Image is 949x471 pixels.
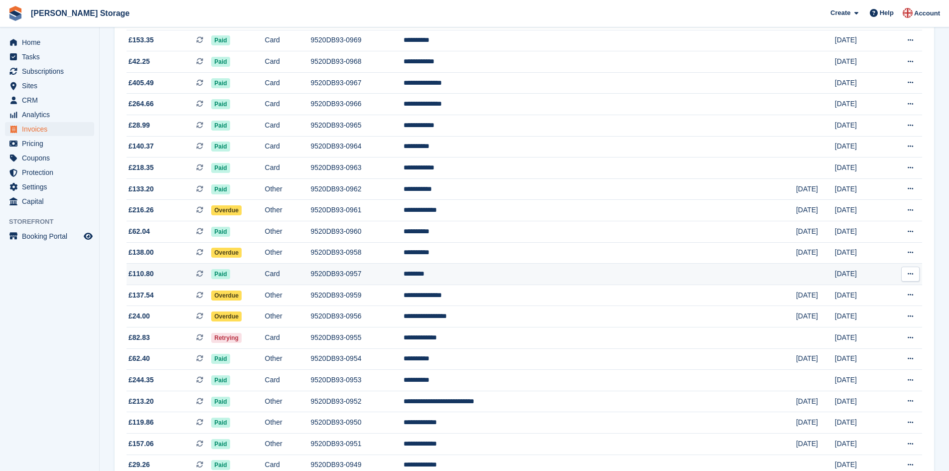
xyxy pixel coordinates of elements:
td: 9520DB93-0962 [311,178,404,200]
span: £244.35 [129,375,154,385]
td: Other [265,178,311,200]
td: 9520DB93-0961 [311,200,404,221]
td: [DATE] [835,200,885,221]
td: Card [265,264,311,285]
span: Settings [22,180,82,194]
span: Overdue [211,205,242,215]
a: menu [5,50,94,64]
span: Booking Portal [22,229,82,243]
span: Paid [211,418,230,428]
span: £119.86 [129,417,154,428]
img: John Baker [903,8,913,18]
a: menu [5,151,94,165]
td: Other [265,242,311,264]
span: Paid [211,121,230,131]
span: £110.80 [129,269,154,279]
td: [DATE] [796,221,835,243]
td: [DATE] [835,370,885,391]
span: Account [914,8,940,18]
span: Paid [211,227,230,237]
td: 9520DB93-0968 [311,51,404,73]
td: Other [265,306,311,327]
span: Paid [211,354,230,364]
td: Other [265,391,311,412]
td: [DATE] [835,264,885,285]
span: Paid [211,184,230,194]
td: [DATE] [835,51,885,73]
td: [DATE] [796,412,835,434]
a: menu [5,229,94,243]
td: [DATE] [835,433,885,455]
span: £153.35 [129,35,154,45]
td: 9520DB93-0954 [311,348,404,370]
td: [DATE] [835,136,885,157]
td: 9520DB93-0952 [311,391,404,412]
span: £405.49 [129,78,154,88]
span: £138.00 [129,247,154,258]
span: £157.06 [129,439,154,449]
span: Overdue [211,248,242,258]
td: [DATE] [796,306,835,327]
td: [DATE] [835,285,885,306]
td: Card [265,30,311,51]
span: Paid [211,460,230,470]
td: [DATE] [796,391,835,412]
span: Coupons [22,151,82,165]
td: Card [265,51,311,73]
td: 9520DB93-0958 [311,242,404,264]
span: £62.40 [129,353,150,364]
span: Tasks [22,50,82,64]
td: 9520DB93-0959 [311,285,404,306]
span: Help [880,8,894,18]
td: [DATE] [796,242,835,264]
td: Card [265,72,311,94]
td: [DATE] [835,327,885,349]
td: Card [265,327,311,349]
span: CRM [22,93,82,107]
span: Paid [211,397,230,407]
span: Sites [22,79,82,93]
a: Preview store [82,230,94,242]
span: Paid [211,439,230,449]
td: [DATE] [835,94,885,115]
td: [DATE] [796,433,835,455]
td: 9520DB93-0964 [311,136,404,157]
span: £24.00 [129,311,150,321]
span: £42.25 [129,56,150,67]
span: Paid [211,57,230,67]
span: Paid [211,163,230,173]
span: Create [830,8,850,18]
td: [DATE] [835,348,885,370]
td: [DATE] [835,115,885,137]
a: menu [5,122,94,136]
span: Pricing [22,137,82,151]
td: Other [265,348,311,370]
span: Home [22,35,82,49]
span: Invoices [22,122,82,136]
span: Capital [22,194,82,208]
td: 9520DB93-0960 [311,221,404,243]
td: 9520DB93-0955 [311,327,404,349]
span: Paid [211,78,230,88]
span: Retrying [211,333,242,343]
span: Paid [211,99,230,109]
td: [DATE] [796,285,835,306]
img: stora-icon-8386f47178a22dfd0bd8f6a31ec36ba5ce8667c1dd55bd0f319d3a0aa187defe.svg [8,6,23,21]
a: menu [5,137,94,151]
td: Other [265,221,311,243]
td: [DATE] [835,306,885,327]
a: menu [5,35,94,49]
a: menu [5,194,94,208]
td: [DATE] [835,412,885,434]
span: Paid [211,142,230,152]
span: £216.26 [129,205,154,215]
span: Overdue [211,291,242,301]
td: 9520DB93-0956 [311,306,404,327]
td: 9520DB93-0965 [311,115,404,137]
a: [PERSON_NAME] Storage [27,5,134,21]
td: 9520DB93-0957 [311,264,404,285]
span: Subscriptions [22,64,82,78]
td: [DATE] [835,30,885,51]
td: [DATE] [796,200,835,221]
td: [DATE] [796,348,835,370]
